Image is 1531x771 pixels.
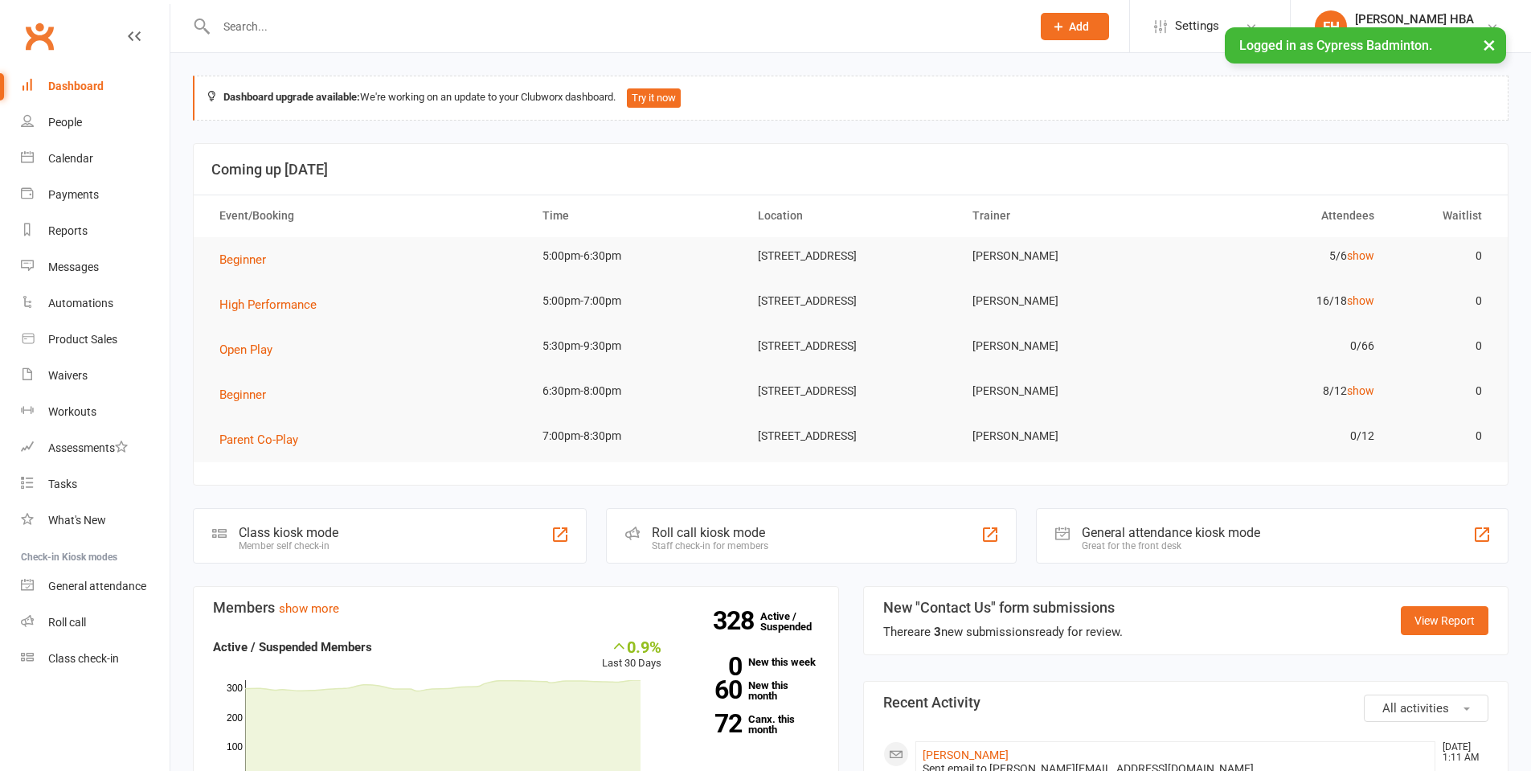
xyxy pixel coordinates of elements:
[219,342,272,357] span: Open Play
[213,640,372,654] strong: Active / Suspended Members
[219,340,284,359] button: Open Play
[21,641,170,677] a: Class kiosk mode
[48,514,106,527] div: What's New
[48,616,86,629] div: Roll call
[743,237,959,275] td: [STREET_ADDRESS]
[686,678,742,702] strong: 60
[652,525,768,540] div: Roll call kiosk mode
[48,405,96,418] div: Workouts
[602,638,661,655] div: 0.9%
[219,250,277,269] button: Beginner
[239,540,338,552] div: Member self check-in
[219,297,317,312] span: High Performance
[205,195,528,236] th: Event/Booking
[213,600,819,616] h3: Members
[1364,695,1488,722] button: All activities
[21,322,170,358] a: Product Sales
[21,249,170,285] a: Messages
[602,638,661,672] div: Last 30 Days
[528,417,743,455] td: 7:00pm-8:30pm
[958,417,1173,455] td: [PERSON_NAME]
[48,80,104,92] div: Dashboard
[1435,742,1488,763] time: [DATE] 1:11 AM
[1173,195,1389,236] th: Attendees
[223,91,360,103] strong: Dashboard upgrade available:
[1382,701,1449,716] span: All activities
[1173,282,1389,320] td: 16/18
[1069,20,1089,33] span: Add
[239,525,338,540] div: Class kiosk mode
[883,622,1123,642] div: There are new submissions ready for review.
[48,224,88,237] div: Reports
[1173,417,1389,455] td: 0/12
[528,237,743,275] td: 5:00pm-6:30pm
[713,609,760,633] strong: 328
[934,625,941,639] strong: 3
[48,441,128,454] div: Assessments
[958,282,1173,320] td: [PERSON_NAME]
[193,76,1508,121] div: We're working on an update to your Clubworx dashboard.
[21,605,170,641] a: Roll call
[1389,372,1496,410] td: 0
[528,327,743,365] td: 5:30pm-9:30pm
[1173,327,1389,365] td: 0/66
[1175,8,1219,44] span: Settings
[883,695,1489,711] h3: Recent Activity
[528,372,743,410] td: 6:30pm-8:00pm
[21,502,170,539] a: What's New
[1173,237,1389,275] td: 5/6
[21,177,170,213] a: Payments
[48,580,146,593] div: General attendance
[1355,12,1474,27] div: [PERSON_NAME] HBA
[219,430,309,449] button: Parent Co-Play
[219,385,277,404] button: Beginner
[21,141,170,177] a: Calendar
[686,712,742,736] strong: 72
[958,195,1173,236] th: Trainer
[958,372,1173,410] td: [PERSON_NAME]
[958,237,1173,275] td: [PERSON_NAME]
[48,152,93,165] div: Calendar
[1389,417,1496,455] td: 0
[743,372,959,410] td: [STREET_ADDRESS]
[219,252,266,267] span: Beginner
[1389,282,1496,320] td: 0
[48,478,77,490] div: Tasks
[48,369,88,382] div: Waivers
[743,417,959,455] td: [STREET_ADDRESS]
[1389,237,1496,275] td: 0
[1347,249,1374,262] a: show
[211,15,1020,38] input: Search...
[627,88,681,108] button: Try it now
[48,333,117,346] div: Product Sales
[1082,525,1260,540] div: General attendance kiosk mode
[1389,327,1496,365] td: 0
[686,714,819,735] a: 72Canx. this month
[48,260,99,273] div: Messages
[48,116,82,129] div: People
[19,16,59,56] a: Clubworx
[21,358,170,394] a: Waivers
[686,654,742,679] strong: 0
[219,388,266,402] span: Beginner
[219,433,298,447] span: Parent Co-Play
[1041,13,1109,40] button: Add
[1347,294,1374,307] a: show
[48,188,99,201] div: Payments
[21,285,170,322] a: Automations
[211,162,1490,178] h3: Coming up [DATE]
[48,652,119,665] div: Class check-in
[21,568,170,605] a: General attendance kiosk mode
[279,601,339,616] a: show more
[528,282,743,320] td: 5:00pm-7:00pm
[21,466,170,502] a: Tasks
[743,282,959,320] td: [STREET_ADDRESS]
[1475,27,1504,62] button: ×
[743,327,959,365] td: [STREET_ADDRESS]
[21,430,170,466] a: Assessments
[1347,384,1374,397] a: show
[219,295,328,314] button: High Performance
[686,680,819,701] a: 60New this month
[21,213,170,249] a: Reports
[21,68,170,105] a: Dashboard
